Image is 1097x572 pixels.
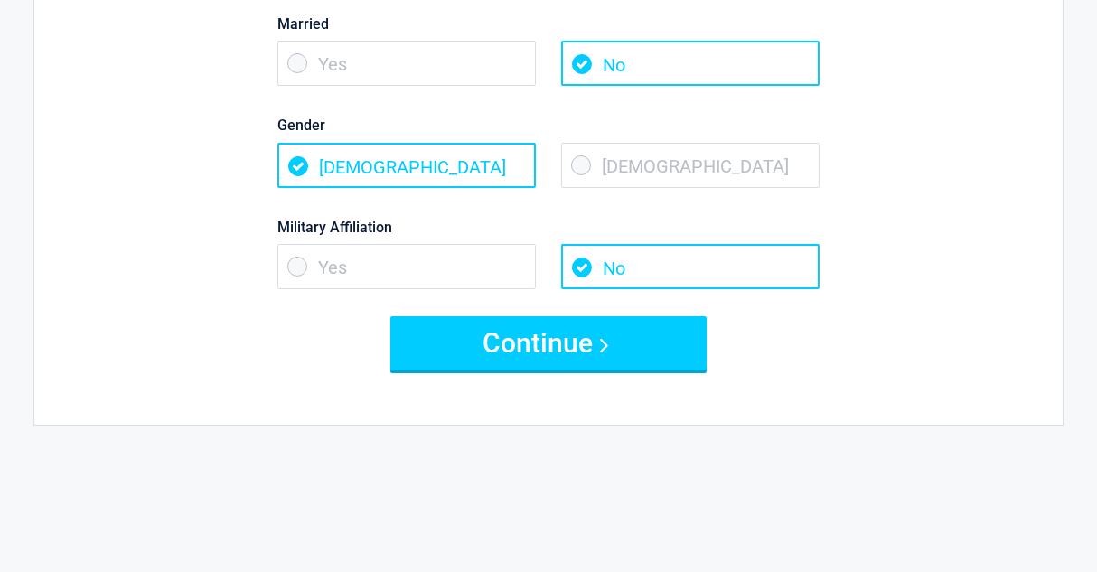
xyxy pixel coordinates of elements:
label: Military Affiliation [277,215,820,239]
span: Yes [277,244,536,289]
label: Gender [277,113,820,137]
span: [DEMOGRAPHIC_DATA] [277,143,536,188]
span: No [561,41,820,86]
button: Continue [390,316,707,370]
span: Yes [277,41,536,86]
span: No [561,244,820,289]
label: Married [277,12,820,36]
span: [DEMOGRAPHIC_DATA] [561,143,820,188]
